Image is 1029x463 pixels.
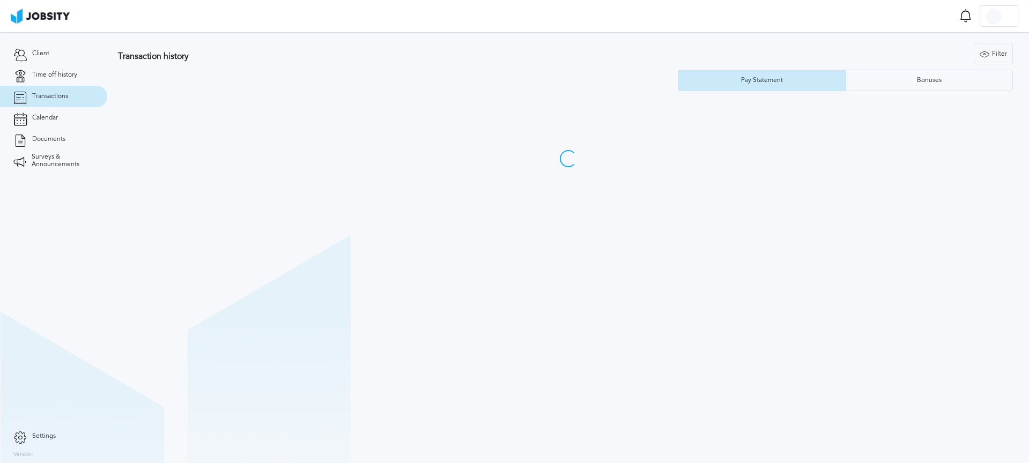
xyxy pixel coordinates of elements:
[32,93,68,100] span: Transactions
[736,77,788,84] div: Pay Statement
[974,43,1013,64] button: Filter
[32,136,65,143] span: Documents
[846,70,1013,91] button: Bonuses
[32,71,77,79] span: Time off history
[974,43,1012,65] div: Filter
[13,452,33,458] label: Version:
[32,432,56,440] span: Settings
[32,114,58,122] span: Calendar
[912,77,947,84] div: Bonuses
[678,70,845,91] button: Pay Statement
[118,51,608,61] h3: Transaction history
[32,153,94,168] span: Surveys & Announcements
[32,50,49,57] span: Client
[11,9,70,24] img: ab4bad089aa723f57921c736e9817d99.png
